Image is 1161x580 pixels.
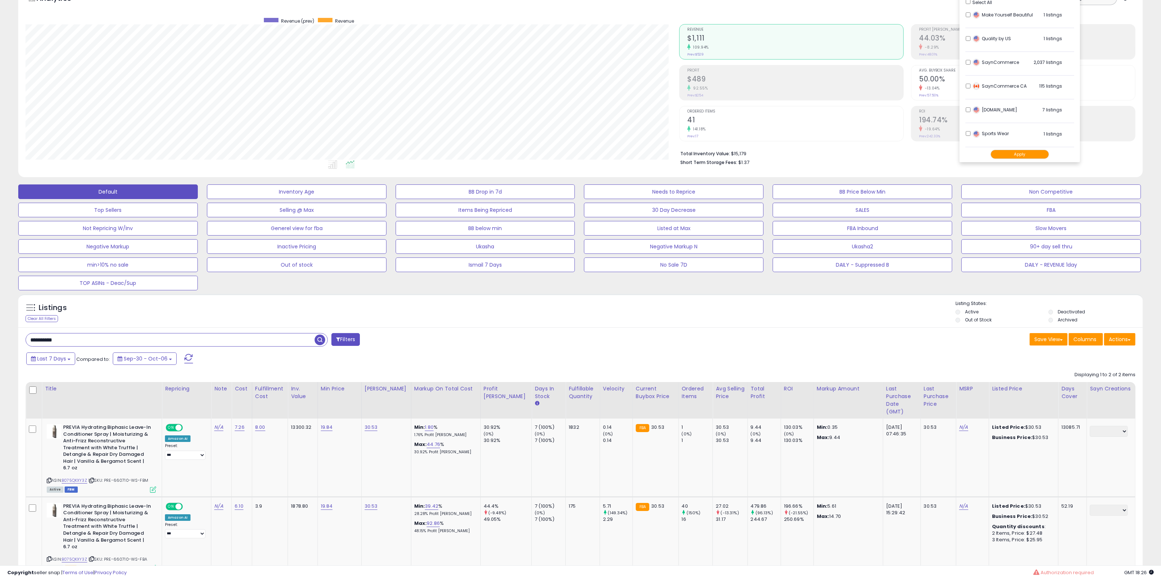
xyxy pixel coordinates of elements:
button: Items Being Repriced [396,203,575,217]
small: FBA [636,503,649,511]
div: Displaying 1 to 2 of 2 items [1074,371,1135,378]
span: 2,037 listings [1034,59,1062,65]
h2: $1,111 [687,34,903,44]
div: Fulfillment Cost [255,385,285,400]
label: Deactivated [1058,309,1085,315]
span: | SKU: PRE-660710-WS-FBM [88,477,148,483]
div: 9.44 [751,437,781,444]
div: 130.03% [784,437,814,444]
div: 130.03% [784,424,814,431]
div: 1832 [569,424,594,431]
div: 2 Items, Price: $27.48 [992,530,1053,537]
h5: Listings [39,303,67,313]
button: Needs to Reprice [584,184,764,199]
b: PREVIA Hydrating Biphasic Leave-In Conditioner Spray | Moisturizing & Anti-Frizz Reconstructive T... [63,424,152,473]
div: 250.69% [784,516,814,523]
button: DAILY - REVENUE 1day [961,257,1141,272]
span: Ordered Items [687,110,903,114]
p: 1.76% Profit [PERSON_NAME] [414,432,475,438]
h2: 41 [687,116,903,126]
img: usa.png [973,130,980,138]
button: Ukasha [396,239,575,254]
button: Actions [1104,333,1135,346]
img: 21sRd8pEZJL._SL40_.jpg [47,503,61,518]
h2: 44.03% [919,34,1135,44]
div: $30.53 [992,424,1053,431]
h2: 50.00% [919,75,1135,85]
th: The percentage added to the cost of goods (COGS) that forms the calculator for Min & Max prices. [411,382,480,419]
button: BB Drop in 7d [396,184,575,199]
span: [DOMAIN_NAME] [973,107,1017,113]
b: Max: [414,441,427,448]
div: 52.19 [1061,503,1081,510]
span: Last 7 Days [37,355,66,362]
span: FBM [65,486,78,493]
b: PREVIA Hydrating Biphasic Leave-In Conditioner Spray | Moisturizing & Anti-Frizz Reconstructive T... [63,503,152,552]
button: SALES [773,203,952,217]
div: ROI [784,385,811,393]
div: MSRP [959,385,986,393]
small: (0%) [784,431,794,437]
small: (149.34%) [608,510,627,516]
div: Markup on Total Cost [414,385,477,393]
button: Inventory Age [207,184,387,199]
div: ASIN: [47,424,156,492]
div: Title [45,385,159,393]
span: Revenue [335,18,354,24]
div: Total Profit [751,385,778,400]
span: All listings currently available for purchase on Amazon [47,486,64,493]
a: N/A [959,503,968,510]
div: 40 [682,503,713,510]
a: 6.10 [235,503,243,510]
div: Repricing [165,385,208,393]
div: Days Cover [1061,385,1084,400]
button: Not Repricing W/Inv [18,221,198,236]
a: 30.53 [365,424,378,431]
small: (96.13%) [756,510,773,516]
div: Last Purchase Date (GMT) [886,385,918,416]
a: 19.84 [321,424,333,431]
b: Quantity discounts [992,523,1045,530]
b: Business Price: [992,513,1032,520]
small: (0%) [716,431,726,437]
div: $30.53 [992,434,1053,441]
label: Archived [1058,317,1077,323]
button: FBA [961,203,1141,217]
small: (150%) [687,510,701,516]
b: Business Price: [992,434,1032,441]
div: Avg Selling Price [716,385,744,400]
small: (0%) [603,431,613,437]
span: ON [166,503,176,510]
b: Min: [414,424,425,431]
small: (0%) [535,431,545,437]
span: 1 listings [1043,12,1062,18]
div: 7 (100%) [535,503,565,510]
small: -13.04% [922,85,940,91]
button: Inactive Pricing [207,239,387,254]
div: 3.9 [255,503,282,510]
span: Avg. Buybox Share [919,69,1135,73]
div: Inv. value [291,385,314,400]
img: 21sRd8pEZJL._SL40_.jpg [47,424,61,439]
a: Privacy Policy [95,569,127,576]
span: Make Yourself Beautiful [973,12,1033,18]
small: -19.64% [922,126,940,132]
button: Ukasha2 [773,239,952,254]
th: CSV column name: cust_attr_5_Sayn Creations [1087,382,1135,419]
p: Listing States: [956,300,1143,307]
small: (0%) [484,431,494,437]
small: (0%) [682,431,692,437]
span: Revenue (prev) [281,18,314,24]
div: Amazon AI [165,514,191,521]
span: Quality by US [973,35,1011,42]
label: Active [965,309,979,315]
div: [DATE] 15:29:42 [886,503,915,516]
div: 31.17 [716,516,747,523]
a: 39.42 [425,503,438,510]
div: 244.67 [751,516,781,523]
div: 44.4% [484,503,532,510]
span: | SKU: PRE-660710-WS-FBA [88,556,147,562]
div: [DATE] 07:46:35 [886,424,915,437]
div: Ordered Items [682,385,710,400]
button: 90+ day sell thru [961,239,1141,254]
